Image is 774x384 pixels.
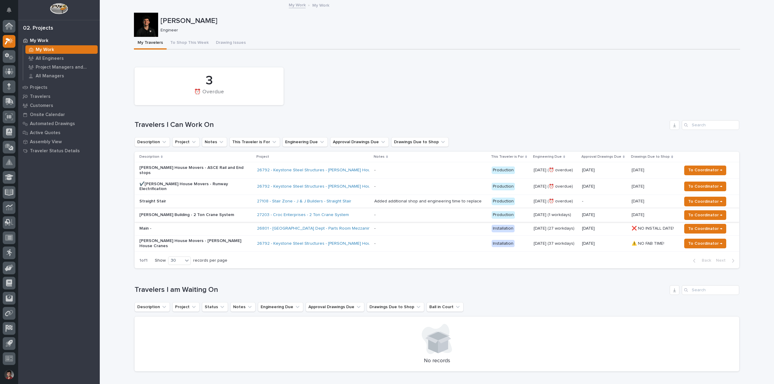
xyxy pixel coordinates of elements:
p: [DATE] [582,241,627,246]
p: Onsite Calendar [30,112,65,118]
a: Active Quotes [18,128,100,137]
a: My Work [289,1,306,8]
p: 1 of 1 [135,253,152,268]
span: To Coordinator → [688,225,722,232]
a: 26801 - [GEOGRAPHIC_DATA] Dept - Parts Room Mezzanine and Stairs with Gate [257,226,413,231]
button: users-avatar [3,368,15,381]
tr: [PERSON_NAME] Building - 2 Ton Crane System27203 - Croc Enterprises - 2 Ton Crane System - Produc... [135,208,739,222]
div: 3 [145,73,273,88]
span: To Coordinator → [688,183,722,190]
p: All Managers [36,73,64,79]
p: [DATE] [582,168,627,173]
div: Production [492,198,515,205]
a: Project Managers and Engineers [23,63,100,71]
p: ❌ NO INSTALL DATE! [632,225,675,231]
button: Next [714,258,739,263]
a: Projects [18,83,100,92]
p: Active Quotes [30,130,60,136]
button: To Shop This Week [167,37,212,50]
div: - [374,184,376,189]
p: [PERSON_NAME] [161,17,738,25]
p: [DATE] [632,166,646,173]
p: Traveler Status Details [30,148,80,154]
tr: Straight Stair27108 - Stair Zone - J & J Builders - Straight Stair Added additional shop and engi... [135,195,739,208]
img: Workspace Logo [50,3,68,14]
button: Drawing Issues [212,37,249,50]
p: Engineer [161,28,735,33]
a: 26792 - Keystone Steel Structures - [PERSON_NAME] House [257,168,375,173]
button: My Travelers [134,37,167,50]
p: [DATE] [632,183,646,189]
button: Description [135,302,170,312]
p: [PERSON_NAME] House Movers - [PERSON_NAME] House Cranes [139,238,245,249]
p: Projects [30,85,47,90]
p: [DATE] (37 workdays) [534,241,577,246]
p: Show [155,258,166,263]
button: To Coordinator → [684,166,726,175]
button: Approval Drawings Due [306,302,364,312]
p: [DATE] (⏰ overdue) [534,184,577,189]
p: [DATE] [582,226,627,231]
p: ⚠️ NO FAB TIME! [632,240,665,246]
button: Description [135,137,170,147]
p: [DATE] [582,212,627,218]
p: No records [142,358,732,364]
h1: Travelers I Can Work On [135,121,667,129]
p: [PERSON_NAME] House Movers - ASCE Rail and End stops [139,165,245,176]
button: Status [202,302,228,312]
span: To Coordinator → [688,211,722,219]
tr: Main -26801 - [GEOGRAPHIC_DATA] Dept - Parts Room Mezzanine and Stairs with Gate - Installation[D... [135,222,739,235]
p: ✔️[PERSON_NAME] House Movers - Runway Electrification [139,182,245,192]
p: [DATE] [582,184,627,189]
button: Ball in Court [427,302,463,312]
p: Project Managers and Engineers [36,65,95,70]
div: 02. Projects [23,25,53,32]
p: Customers [30,103,53,108]
button: Engineering Due [282,137,328,147]
span: To Coordinator → [688,198,722,205]
a: My Work [23,45,100,54]
p: - [582,199,627,204]
div: Production [492,166,515,174]
div: Installation [492,240,515,247]
span: To Coordinator → [688,166,722,174]
p: Travelers [30,94,50,99]
p: [DATE] (⏰ overdue) [534,199,577,204]
a: Customers [18,101,100,110]
tr: ✔️[PERSON_NAME] House Movers - Runway Electrification26792 - Keystone Steel Structures - [PERSON_... [135,178,739,195]
p: All Engineers [36,56,64,61]
div: - [374,226,376,231]
tr: [PERSON_NAME] House Movers - ASCE Rail and End stops26792 - Keystone Steel Structures - [PERSON_N... [135,162,739,179]
p: [DATE] (1 workdays) [534,212,577,218]
p: My Work [312,2,329,8]
div: ⏰ Overdue [145,89,273,102]
p: Approval Drawings Due [581,153,621,160]
button: Drawings Due to Shop [367,302,424,312]
button: Project [172,137,200,147]
p: Drawings Due to Shop [631,153,670,160]
span: Back [698,258,711,263]
p: My Work [36,47,54,53]
button: Back [688,258,714,263]
h1: Travelers I am Waiting On [135,286,667,294]
p: My Work [30,38,48,44]
input: Search [682,285,739,295]
a: Onsite Calendar [18,110,100,119]
a: 26792 - Keystone Steel Structures - [PERSON_NAME] House [257,184,375,189]
div: Production [492,211,515,219]
p: Main - [139,226,245,231]
tr: [PERSON_NAME] House Movers - [PERSON_NAME] House Cranes26792 - Keystone Steel Structures - [PERSO... [135,235,739,252]
p: [DATE] (27 workdays) [534,226,577,231]
a: All Engineers [23,54,100,63]
button: Notes [230,302,255,312]
a: Traveler Status Details [18,146,100,155]
p: [DATE] (⏰ overdue) [534,168,577,173]
div: Production [492,183,515,190]
a: My Work [18,36,100,45]
a: 27203 - Croc Enterprises - 2 Ton Crane System [257,212,349,218]
p: Project [256,153,269,160]
div: - [374,241,376,246]
input: Search [682,120,739,130]
button: Drawings Due to Shop [391,137,449,147]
